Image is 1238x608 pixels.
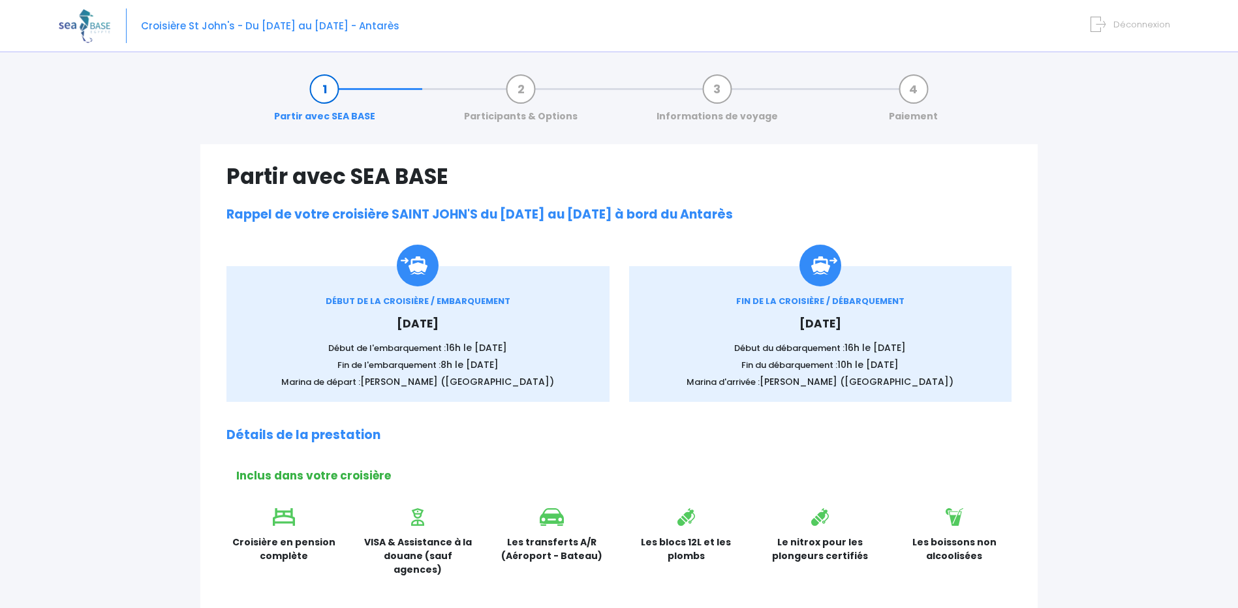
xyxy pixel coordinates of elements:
[540,508,564,526] img: icon_voiture.svg
[226,207,1012,222] h2: Rappel de votre croisière SAINT JOHN'S du [DATE] au [DATE] à bord du Antarès
[677,508,695,526] img: icon_bouteille.svg
[897,536,1012,563] p: Les boissons non alcoolisées
[246,358,590,372] p: Fin de l'embarquement :
[946,508,963,526] img: icon_boisson.svg
[246,341,590,355] p: Début de l'embarquement :
[650,82,784,123] a: Informations de voyage
[1113,18,1170,31] span: Déconnexion
[273,508,295,526] img: icon_lit.svg
[837,358,899,371] span: 10h le [DATE]
[799,316,841,331] span: [DATE]
[226,164,1012,189] h1: Partir avec SEA BASE
[629,536,744,563] p: Les blocs 12L et les plombs
[844,341,906,354] span: 16h le [DATE]
[763,536,878,563] p: Le nitrox pour les plongeurs certifiés
[361,536,476,577] p: VISA & Assistance à la douane (sauf agences)
[457,82,584,123] a: Participants & Options
[246,375,590,389] p: Marina de départ :
[736,295,905,307] span: FIN DE LA CROISIÈRE / DÉBARQUEMENT
[649,358,993,372] p: Fin du débarquement :
[882,82,944,123] a: Paiement
[141,19,399,33] span: Croisière St John's - Du [DATE] au [DATE] - Antarès
[649,375,993,389] p: Marina d'arrivée :
[226,428,1012,443] h2: Détails de la prestation
[268,82,382,123] a: Partir avec SEA BASE
[495,536,610,563] p: Les transferts A/R (Aéroport - Bateau)
[397,316,439,331] span: [DATE]
[441,358,499,371] span: 8h le [DATE]
[236,469,1012,482] h2: Inclus dans votre croisière
[799,245,841,286] img: icon_debarquement.svg
[226,536,341,563] p: Croisière en pension complète
[649,341,993,355] p: Début du débarquement :
[326,295,510,307] span: DÉBUT DE LA CROISIÈRE / EMBARQUEMENT
[811,508,829,526] img: icon_bouteille.svg
[397,245,439,286] img: Icon_embarquement.svg
[411,508,424,526] img: icon_visa.svg
[360,375,554,388] span: [PERSON_NAME] ([GEOGRAPHIC_DATA])
[760,375,953,388] span: [PERSON_NAME] ([GEOGRAPHIC_DATA])
[446,341,507,354] span: 16h le [DATE]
